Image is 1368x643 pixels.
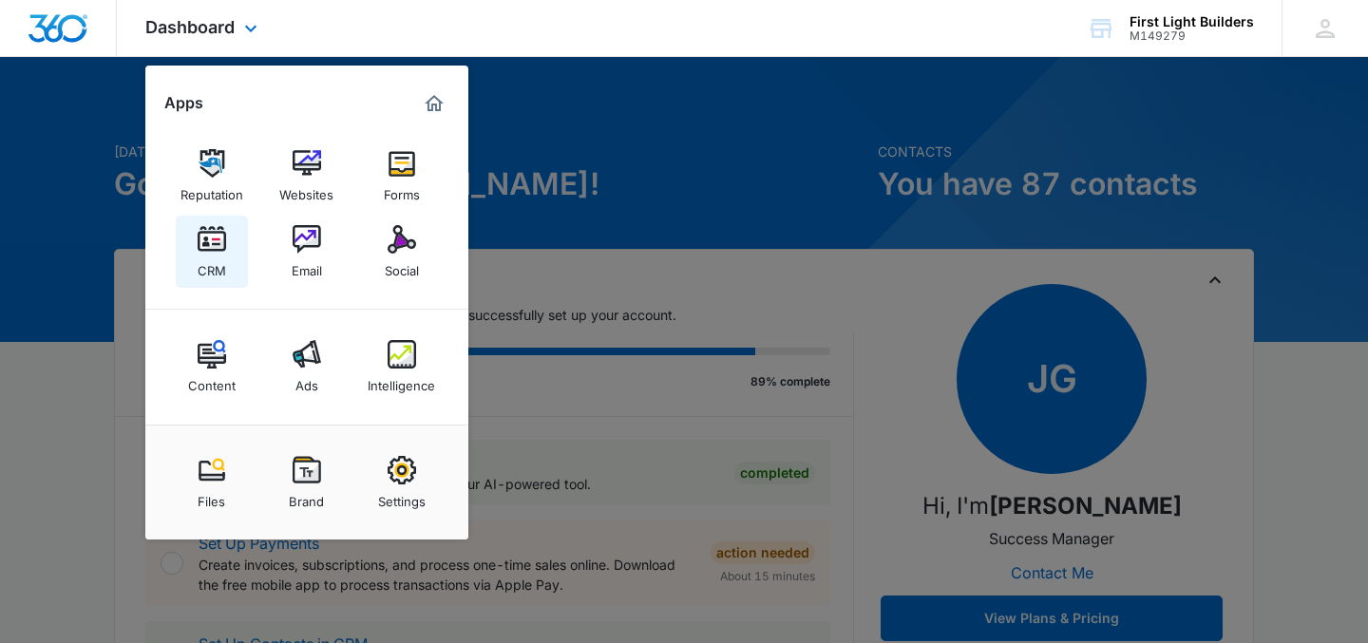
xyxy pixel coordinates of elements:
a: Ads [271,331,343,403]
div: Brand [289,484,324,509]
div: Reputation [180,178,243,202]
a: Websites [271,140,343,212]
div: Content [188,369,236,393]
div: account id [1130,29,1254,43]
a: Forms [366,140,438,212]
a: Brand [271,446,343,519]
a: Social [366,216,438,288]
div: Settings [378,484,426,509]
div: Forms [384,178,420,202]
div: Intelligence [368,369,435,393]
div: CRM [198,254,226,278]
span: Dashboard [145,17,235,37]
div: account name [1130,14,1254,29]
div: Social [385,254,419,278]
a: Reputation [176,140,248,212]
a: Marketing 360® Dashboard [419,88,449,119]
a: Content [176,331,248,403]
a: CRM [176,216,248,288]
div: Files [198,484,225,509]
a: Settings [366,446,438,519]
div: Websites [279,178,333,202]
h2: Apps [164,94,203,112]
div: Ads [295,369,318,393]
a: Email [271,216,343,288]
a: Files [176,446,248,519]
div: Email [292,254,322,278]
a: Intelligence [366,331,438,403]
